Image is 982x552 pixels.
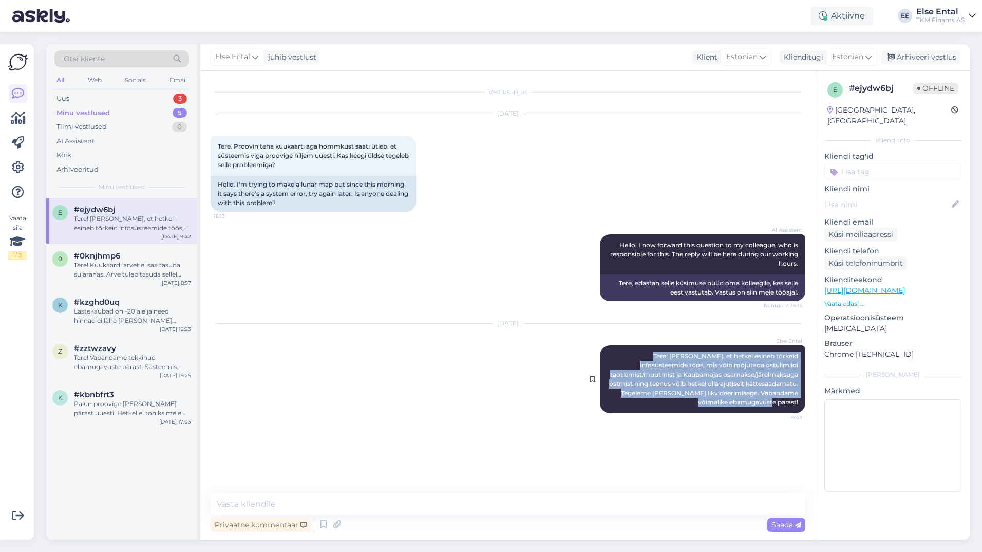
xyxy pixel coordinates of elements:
[74,298,120,307] span: #kzghd0uq
[764,337,802,345] span: Else Ental
[913,83,958,94] span: Offline
[214,212,252,220] span: 16:13
[609,352,800,406] span: Tere! [PERSON_NAME], et hetkel esineb tõrkeid infosüsteemide töös, mis võib mõjutada ostulimiidi ...
[58,255,62,263] span: 0
[824,228,897,242] div: Küsi meiliaadressi
[74,353,191,372] div: Tere! Vabandame tekkinud ebamugavuste pärast. Süsteemis esineva vea tõttu ostulimiidi muutmise pr...
[916,8,965,16] div: Else Ental
[898,9,912,23] div: EE
[167,73,189,87] div: Email
[58,347,62,355] span: z
[211,518,311,532] div: Privaatne kommentaar
[764,226,802,234] span: AI Assistent
[211,109,805,118] div: [DATE]
[916,16,965,24] div: TKM Finants AS
[56,122,107,132] div: Tiimi vestlused
[824,274,961,285] p: Klienditeekond
[162,279,191,287] div: [DATE] 8:57
[161,233,191,241] div: [DATE] 9:42
[64,53,105,64] span: Otsi kliente
[74,205,115,214] span: #ejydw6bj
[824,136,961,145] div: Kliendi info
[123,73,148,87] div: Socials
[74,344,116,353] span: #zztwzavy
[211,319,805,328] div: [DATE]
[74,399,191,418] div: Palun proovige [PERSON_NAME] pärast uuesti. Hetkel ei tohiks meie süsteemides tehnilisi tõrkeid e...
[74,307,191,325] div: Lastekaubad on -20 ale ja need hinnad ei làhe [PERSON_NAME] kokku
[58,394,63,401] span: k
[172,122,187,132] div: 0
[54,73,66,87] div: All
[99,182,145,192] span: Minu vestlused
[159,418,191,426] div: [DATE] 17:03
[8,214,27,260] div: Vaata siia
[824,349,961,360] p: Chrome [TECHNICAL_ID]
[56,150,71,160] div: Kõik
[832,51,863,63] span: Estonian
[780,52,823,63] div: Klienditugi
[8,52,28,72] img: Askly Logo
[824,246,961,256] p: Kliendi telefon
[56,164,99,175] div: Arhiveeritud
[58,301,63,309] span: k
[764,302,802,309] span: Nähtud ✓ 16:13
[56,94,69,104] div: Uus
[849,82,913,95] div: # ejydw6bj
[160,325,191,333] div: [DATE] 12:23
[824,217,961,228] p: Kliendi email
[881,50,960,64] div: Arhiveeri vestlus
[58,209,62,216] span: e
[173,108,187,118] div: 5
[810,7,873,25] div: Aktiivne
[56,108,110,118] div: Minu vestlused
[56,136,95,146] div: AI Assistent
[211,87,805,97] div: Vestlus algas
[827,105,951,126] div: [GEOGRAPHIC_DATA], [GEOGRAPHIC_DATA]
[824,299,961,308] p: Vaata edasi ...
[833,86,837,94] span: e
[824,385,961,396] p: Märkmed
[824,286,905,295] a: [URL][DOMAIN_NAME]
[74,261,191,279] div: Tere! Kuukaardi arvet ei saa tasuda sularahas. Arve tuleb tasuda sellel näidatud rekvisiitidega j...
[160,372,191,379] div: [DATE] 19:25
[824,370,961,379] div: [PERSON_NAME]
[86,73,104,87] div: Web
[824,338,961,349] p: Brauser
[264,52,316,63] div: juhib vestlust
[610,241,800,267] span: Hello, I now forward this question to my colleague, who is responsible for this. The reply will b...
[211,176,416,212] div: Hello. I'm trying to make a lunar map but since this morning it says there's a system error, try ...
[916,8,976,24] a: Else EntalTKM Finants AS
[764,414,802,421] span: 9:42
[74,390,114,399] span: #kbnbfrt3
[771,520,801,529] span: Saada
[825,199,950,210] input: Lisa nimi
[824,256,907,270] div: Küsi telefoninumbrit
[600,274,805,301] div: Tere, edastan selle küsimuse nüüd oma kolleegile, kes selle eest vastutab. Vastus on siin meie tö...
[173,94,187,104] div: 3
[8,251,27,260] div: 1 / 3
[74,251,120,261] span: #0knjhmp6
[824,151,961,162] p: Kliendi tag'id
[824,323,961,334] p: [MEDICAL_DATA]
[215,51,250,63] span: Else Ental
[726,51,758,63] span: Estonian
[824,312,961,323] p: Operatsioonisüsteem
[692,52,717,63] div: Klient
[218,142,410,169] span: Tere. Proovin teha kuukaarti aga hommkust saati ütleb, et süsteemis viga proovige hiljem uuesti. ...
[824,164,961,179] input: Lisa tag
[824,183,961,194] p: Kliendi nimi
[74,214,191,233] div: Tere! [PERSON_NAME], et hetkel esineb tõrkeid infosüsteemide töös, mis võib mõjutada ostulimiidi ...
